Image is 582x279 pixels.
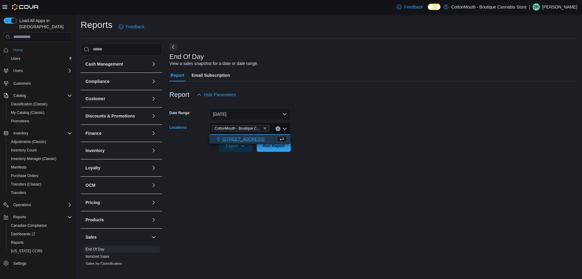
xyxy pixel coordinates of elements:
button: Cash Management [85,61,149,67]
button: Reports [11,213,28,221]
button: Loyalty [85,165,149,171]
span: Canadian Compliance [11,223,47,228]
a: Manifests [8,164,29,171]
h3: Customer [85,96,105,102]
button: Run Report [257,140,291,152]
span: Promotions [8,117,72,125]
button: Compliance [150,78,157,85]
span: Transfers [8,189,72,196]
span: Catalog [11,92,72,99]
h3: Pricing [85,199,100,206]
button: Operations [1,201,75,209]
span: CottonMouth - Boutique Cannabis Store [212,125,269,132]
a: Inventory Count [8,147,39,154]
span: Purchase Orders [11,173,38,178]
button: Loyalty [150,164,157,172]
a: Canadian Compliance [8,222,49,229]
span: Feedback [404,4,423,10]
button: Transfers (Classic) [6,180,75,189]
button: Finance [150,130,157,137]
span: Load All Apps in [GEOGRAPHIC_DATA] [17,18,72,30]
a: End Of Day [85,247,104,251]
button: Finance [85,130,149,136]
label: Date Range [169,111,191,115]
span: Users [11,67,72,74]
span: Email Subscription [192,69,230,81]
a: Promotions [8,117,32,125]
h3: Products [85,217,104,223]
a: Purchase Orders [8,172,41,179]
div: View a sales snapshot for a date or date range. [169,60,258,67]
button: Customers [1,79,75,87]
span: Reports [11,213,72,221]
button: Export [219,140,253,152]
a: Classification (Classic) [8,100,50,108]
button: Inventory [11,130,31,137]
span: Customers [13,81,31,86]
span: DR [533,3,539,11]
span: Operations [11,201,72,209]
button: Catalog [11,92,28,99]
span: Catalog [13,93,26,98]
span: [STREET_ADDRESS] [222,136,264,142]
button: Promotions [6,117,75,125]
span: Washington CCRS [8,247,72,255]
button: Inventory Count [6,146,75,155]
button: Users [6,54,75,63]
button: Inventory [1,129,75,138]
span: Transfers (Classic) [8,181,72,188]
span: My Catalog (Classic) [8,109,72,116]
span: Reports [11,240,24,245]
span: Customers [11,79,72,87]
button: Customer [150,95,157,102]
button: Settings [1,259,75,268]
h3: Compliance [85,78,109,84]
span: Run Report [263,143,285,149]
a: Feedback [394,1,425,13]
span: Itemized Sales [85,254,109,259]
span: Dashboards [8,230,72,238]
button: Hide Parameters [194,89,238,101]
a: Users [8,55,23,62]
span: Users [11,56,20,61]
p: | [529,3,530,11]
button: Customer [85,96,149,102]
h3: Discounts & Promotions [85,113,135,119]
h1: Reports [81,19,112,31]
button: Users [11,67,25,74]
span: Inventory [11,130,72,137]
button: Cash Management [150,60,157,68]
h3: Finance [85,130,102,136]
button: Inventory [85,148,149,154]
span: Dashboards [11,232,35,236]
img: Cova [12,4,39,10]
button: OCM [85,182,149,188]
button: Clear input [276,126,280,131]
button: [US_STATE] CCRS [6,247,75,255]
a: Feedback [116,21,147,33]
a: Adjustments (Classic) [8,138,48,145]
span: Home [13,48,23,53]
button: Remove CottonMouth - Boutique Cannabis Store from selection in this group [263,127,267,130]
span: Inventory Manager (Classic) [8,155,72,162]
a: Transfers (Classic) [8,181,44,188]
span: Home [11,46,72,54]
span: Settings [13,261,26,266]
button: Adjustments (Classic) [6,138,75,146]
h3: Inventory [85,148,105,154]
span: Transfers (Classic) [11,182,41,187]
span: Transfers [11,190,26,195]
button: Inventory Manager (Classic) [6,155,75,163]
button: Discounts & Promotions [150,112,157,120]
a: Dashboards [8,230,38,238]
span: CottonMouth - Boutique Cannabis Store [215,125,262,131]
a: Inventory Manager (Classic) [8,155,59,162]
span: Users [13,68,23,73]
a: My Catalog (Classic) [8,109,47,116]
button: Compliance [85,78,149,84]
button: [DATE] [209,108,291,120]
a: Reports [8,239,26,246]
a: Sales by Classification [85,262,122,266]
span: Operations [13,202,31,207]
